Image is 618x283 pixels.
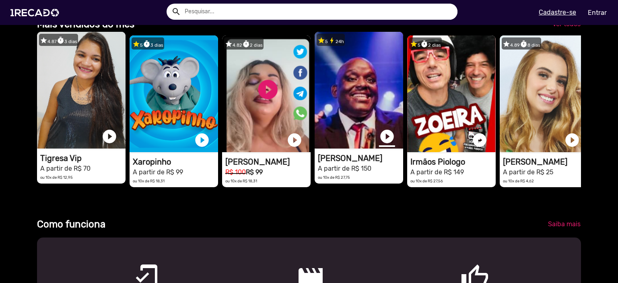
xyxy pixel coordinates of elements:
a: play_circle_filled [101,128,117,145]
mat-icon: Example home icon [171,7,181,17]
b: R$ 99 [246,168,263,176]
small: A partir de R$ 70 [40,165,91,172]
small: A partir de R$ 149 [410,168,464,176]
video: 1RECADO vídeos dedicados para fãs e empresas [315,32,403,149]
h1: [PERSON_NAME] [318,153,403,163]
a: play_circle_filled [286,132,303,148]
h1: Xaropinho [133,157,218,167]
mat-icon: thumb_up_outlined [460,263,470,273]
small: ou 10x de R$ 18,31 [225,179,257,183]
h1: Irmãos Piologo [410,157,496,167]
b: Como funciona [37,219,105,230]
h1: [PERSON_NAME] [225,157,311,167]
small: ou 10x de R$ 4,62 [503,179,534,183]
small: ou 10x de R$ 12,95 [40,175,73,180]
video: 1RECADO vídeos dedicados para fãs e empresas [37,32,126,149]
span: Ver todos [552,20,581,28]
video: 1RECADO vídeos dedicados para fãs e empresas [407,35,496,152]
a: play_circle_filled [472,132,488,148]
a: play_circle_filled [194,132,210,148]
h1: Tigresa Vip [40,153,126,163]
mat-icon: mobile_friendly [132,263,142,273]
button: Example home icon [169,4,183,18]
small: A partir de R$ 150 [318,165,371,172]
small: R$ 100 [225,168,246,176]
input: Pesquisar... [179,4,457,20]
small: A partir de R$ 25 [503,168,553,176]
a: Entrar [583,6,612,20]
span: Saiba mais [548,220,581,228]
h1: [PERSON_NAME] [503,157,588,167]
b: Mais vendidos do mês [37,19,134,30]
video: 1RECADO vídeos dedicados para fãs e empresas [222,35,311,152]
u: Cadastre-se [539,8,576,16]
video: 1RECADO vídeos dedicados para fãs e empresas [130,35,218,152]
small: ou 10x de R$ 27,56 [410,179,443,183]
small: ou 10x de R$ 18,31 [133,179,165,183]
a: play_circle_filled [564,132,580,148]
small: ou 10x de R$ 27,75 [318,175,350,180]
mat-icon: movie [296,263,306,273]
video: 1RECADO vídeos dedicados para fãs e empresas [500,35,588,152]
a: play_circle_filled [379,128,395,145]
small: A partir de R$ 99 [133,168,183,176]
a: Saiba mais [542,217,587,231]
